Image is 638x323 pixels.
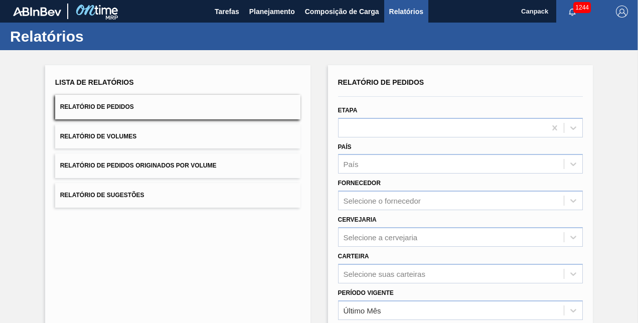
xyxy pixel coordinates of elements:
span: Composição de Carga [305,6,379,18]
label: Período Vigente [338,289,394,296]
span: Relatório de Pedidos [338,78,424,86]
label: Fornecedor [338,180,381,187]
span: Relatório de Pedidos [60,103,134,110]
img: Logout [616,6,628,18]
div: País [344,160,359,169]
span: 1244 [573,2,591,13]
label: Cervejaria [338,216,377,223]
button: Notificações [556,5,588,19]
h1: Relatórios [10,31,188,42]
span: Relatório de Pedidos Originados por Volume [60,162,217,169]
span: Relatório de Volumes [60,133,136,140]
span: Relatórios [389,6,423,18]
span: Relatório de Sugestões [60,192,144,199]
button: Relatório de Pedidos Originados por Volume [55,153,300,178]
img: TNhmsLtSVTkK8tSr43FrP2fwEKptu5GPRR3wAAAABJRU5ErkJggg== [13,7,61,16]
label: País [338,143,352,150]
span: Tarefas [215,6,239,18]
div: Selecione a cervejaria [344,233,418,241]
button: Relatório de Sugestões [55,183,300,208]
div: Último Mês [344,306,381,314]
span: Planejamento [249,6,295,18]
button: Relatório de Pedidos [55,95,300,119]
div: Selecione suas carteiras [344,269,425,278]
span: Lista de Relatórios [55,78,134,86]
div: Selecione o fornecedor [344,197,421,205]
label: Etapa [338,107,358,114]
button: Relatório de Volumes [55,124,300,149]
label: Carteira [338,253,369,260]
